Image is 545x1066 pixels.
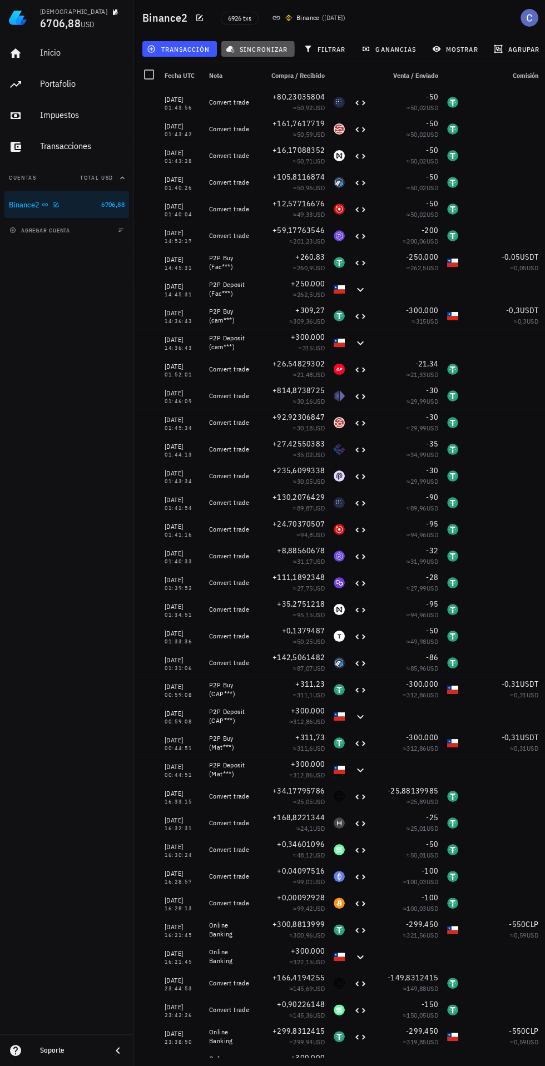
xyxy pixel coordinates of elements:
[407,130,438,138] span: ≈
[426,839,438,849] span: -50
[426,412,438,422] span: -30
[293,1011,313,1019] span: 145,36
[410,584,427,592] span: 27,99
[447,97,458,108] div: USDT-icon
[407,904,426,913] span: 100,03
[291,332,325,342] span: +300.000
[300,530,313,539] span: 94,8
[502,732,520,742] span: -0,31
[165,71,195,80] span: Fecha UTC
[427,210,438,219] span: USD
[334,310,345,321] div: USDT-icon
[410,851,427,859] span: 50,01
[228,44,288,53] span: sincronizar
[520,252,538,262] span: USDT
[81,19,95,29] span: USD
[410,637,427,646] span: 49,98
[228,12,251,24] span: 6926 txs
[410,424,427,432] span: 29,99
[510,264,538,272] span: ≈
[334,284,345,295] div: CLP-icon
[334,337,345,348] div: CLP-icon
[313,210,325,219] span: USD
[407,744,426,752] span: 312,86
[258,62,329,89] div: Compra / Recibido
[426,199,438,209] span: -50
[410,157,427,165] span: 50,02
[272,225,325,235] span: +59,17763546
[165,254,200,265] div: [DATE]
[447,123,458,135] div: USDT-icon
[334,257,345,268] div: USDT-icon
[272,492,325,502] span: +130,2076429
[426,652,438,662] span: -86
[277,839,325,849] span: +0,34601096
[293,317,313,325] span: 309,36
[297,370,313,379] span: 21,48
[272,118,325,128] span: +161,7617719
[428,41,485,57] button: mostrar
[165,105,200,111] div: 01:43:56
[447,310,458,321] div: CLP-icon
[297,637,313,646] span: 50,25
[291,1053,325,1063] span: +300.000
[165,265,200,271] div: 14:45:31
[313,397,325,405] span: USD
[297,904,313,913] span: 99,42
[209,71,222,80] span: Nota
[410,477,427,485] span: 29,99
[12,227,70,234] span: agregar cuenta
[426,546,438,556] span: -32
[364,44,416,53] span: ganancias
[513,71,538,80] span: Comisión
[165,147,200,158] div: [DATE]
[297,210,313,219] span: 49,33
[297,851,313,859] span: 48,12
[422,893,438,903] span: -100
[426,145,438,155] span: -50
[306,44,346,53] span: filtrar
[410,370,427,379] span: 21,33
[426,519,438,529] span: -95
[297,691,313,699] span: 311,1
[410,397,427,405] span: 29,99
[293,717,313,726] span: 312,86
[334,390,345,401] div: ALT-icon
[514,317,538,325] span: ≈
[407,157,438,165] span: ≈
[165,292,200,298] div: 14:45:31
[277,599,325,609] span: +35,2751218
[422,999,438,1009] span: -150
[9,200,39,210] div: Binance2
[293,931,313,939] span: 300,96
[410,611,427,619] span: 94,96
[427,103,438,112] span: USD
[297,611,313,619] span: 95,15
[426,599,438,609] span: -95
[447,390,458,401] div: USDT-icon
[371,62,443,89] div: Venta / Enviado
[426,812,438,822] span: -25
[334,150,345,161] div: NEAR-icon
[209,125,254,133] div: Convert trade
[410,824,427,832] span: 25,01
[407,184,438,192] span: ≈
[277,893,325,903] span: +0,00092928
[426,172,438,182] span: -50
[272,439,325,449] span: +27,42550383
[291,706,325,716] span: +300.000
[297,797,313,806] span: 25,05
[407,264,438,272] span: ≈
[514,1038,527,1046] span: 0,59
[297,103,313,112] span: 50,92
[272,1026,325,1036] span: +299,8312415
[313,157,325,165] span: USD
[277,866,325,876] span: +0,04097516
[426,118,438,128] span: -50
[209,151,254,160] div: Convert trade
[165,121,200,132] div: [DATE]
[426,439,438,449] span: -35
[209,98,254,107] div: Convert trade
[463,62,543,89] div: Comisión
[4,191,129,218] a: Binance2 6706,88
